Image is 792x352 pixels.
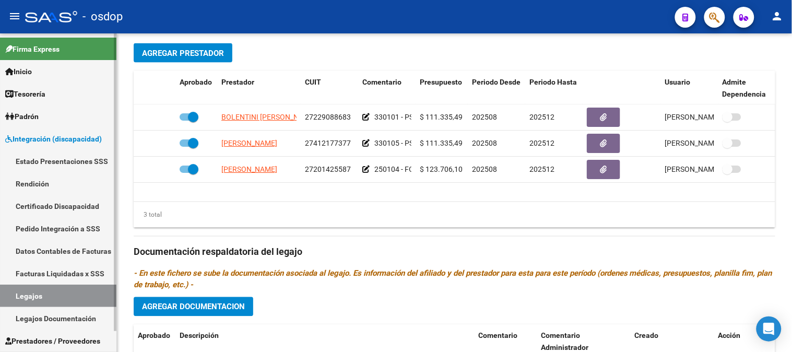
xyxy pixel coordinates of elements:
span: - osdop [82,5,123,28]
span: 27201425587 [305,165,351,173]
span: 202512 [529,139,554,147]
button: Agregar Documentacion [134,297,253,316]
span: 202512 [529,113,554,121]
span: Comentario [478,332,517,340]
span: Usuario [665,78,691,86]
datatable-header-cell: Comentario [358,71,416,105]
span: Inicio [5,66,32,77]
span: Agregar Prestador [142,49,224,58]
span: Firma Express [5,43,60,55]
span: Prestadores / Proveedores [5,335,100,347]
datatable-header-cell: Admite Dependencia [718,71,776,105]
span: Presupuesto [420,78,462,86]
span: Prestador [221,78,254,86]
span: Creado [635,332,659,340]
span: 27229088683 [305,113,351,121]
button: Agregar Prestador [134,43,232,63]
span: Padrón [5,111,39,122]
span: Periodo Desde [472,78,521,86]
span: Aprobado [180,78,212,86]
span: Agregar Documentacion [142,302,245,312]
span: [PERSON_NAME] [DATE] [665,139,747,147]
span: Comentario [362,78,401,86]
mat-icon: person [771,10,784,22]
span: 27412177377 [305,139,351,147]
span: 330101 - PSICOTERAPIAS INDIVIDUALES NIÑOS O ADULTOS | 2 ses/semanales [374,113,630,121]
span: [PERSON_NAME] [DATE] [665,165,747,173]
span: 202508 [472,113,497,121]
span: 202508 [472,165,497,173]
datatable-header-cell: Prestador [217,71,301,105]
datatable-header-cell: Periodo Hasta [525,71,583,105]
datatable-header-cell: CUIT [301,71,358,105]
span: Admite Dependencia [723,78,766,98]
span: Integración (discapacidad) [5,133,102,145]
datatable-header-cell: Presupuesto [416,71,468,105]
span: Comentario Administrador [541,332,588,352]
span: [PERSON_NAME] [221,165,277,173]
span: Acción [718,332,741,340]
i: - En este fichero se sube la documentación asociada al legajo. Es información del afiliado y del ... [134,269,772,290]
span: Descripción [180,332,219,340]
span: [PERSON_NAME] [221,139,277,147]
mat-icon: menu [8,10,21,22]
span: Aprobado [138,332,170,340]
span: BOLENTINI [PERSON_NAME] [221,113,316,121]
div: Open Intercom Messenger [756,316,782,342]
span: [PERSON_NAME] [DATE] [665,113,747,121]
span: $ 111.335,49 [420,113,463,121]
span: 202508 [472,139,497,147]
span: 330105 - PSICOPEDAGOGIA | 2 ses/semanales [374,139,526,147]
span: 250104 - FONOAUDIOLOGIA | 2 ses/semanales [374,165,527,173]
span: Tesorería [5,88,45,100]
div: 3 total [134,209,162,221]
span: $ 123.706,10 [420,165,463,173]
span: 202512 [529,165,554,173]
span: CUIT [305,78,321,86]
datatable-header-cell: Usuario [661,71,718,105]
datatable-header-cell: Periodo Desde [468,71,525,105]
span: $ 111.335,49 [420,139,463,147]
h3: Documentación respaldatoria del legajo [134,245,775,260]
span: Periodo Hasta [529,78,577,86]
datatable-header-cell: Aprobado [175,71,217,105]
